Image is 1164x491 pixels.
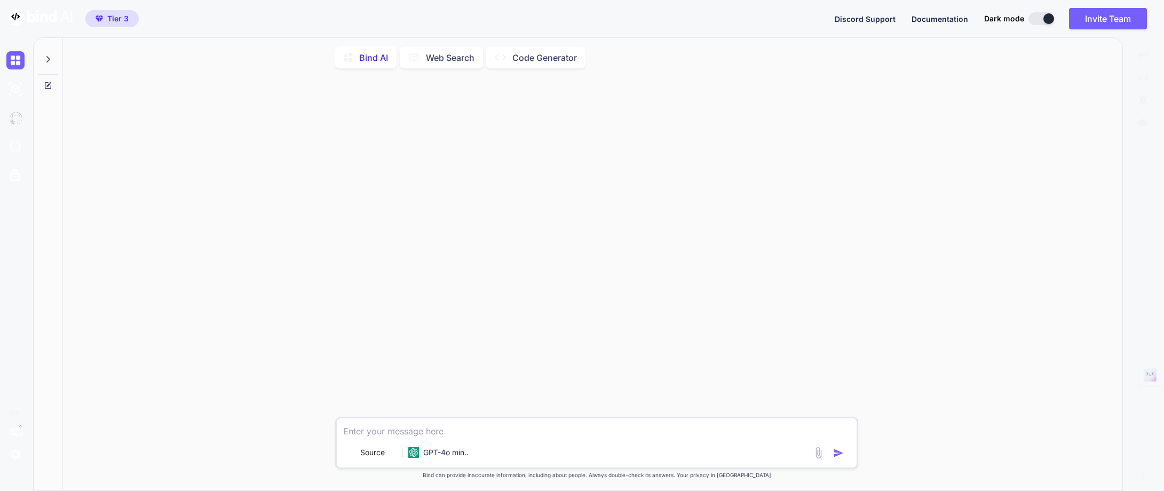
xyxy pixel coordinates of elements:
[833,448,844,458] img: icon
[912,14,968,24] span: Documentation
[812,447,825,459] img: attachment
[96,15,103,22] img: premium
[360,447,385,458] p: Source
[1069,8,1147,29] button: Invite Team
[107,13,129,24] span: Tier 3
[984,13,1024,24] span: Dark mode
[9,9,73,25] img: Bind AI
[6,80,25,98] img: darkAi-studio
[388,448,397,457] img: Pick Models
[359,51,388,64] p: Bind AI
[408,447,419,458] img: GPT-4o mini
[85,10,139,27] button: premiumTier 3
[835,14,896,24] span: Discord Support
[426,51,474,64] p: Web Search
[6,138,25,156] img: cloudideIcon
[6,109,25,127] img: githubDark
[335,471,858,479] p: Bind can provide inaccurate information, including about people. Always double-check its answers....
[912,13,968,25] button: Documentation
[6,51,25,69] img: darkChat
[423,447,469,458] p: GPT-4o min..
[6,445,25,463] img: settings
[835,13,896,25] button: Discord Support
[512,51,577,64] p: Code Generator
